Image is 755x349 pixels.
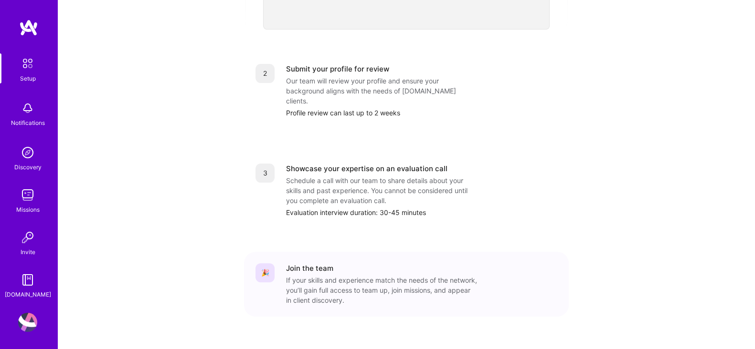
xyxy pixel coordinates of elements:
[11,118,45,128] div: Notifications
[19,19,38,36] img: logo
[5,289,51,299] div: [DOMAIN_NAME]
[20,73,36,83] div: Setup
[286,164,447,174] div: Showcase your expertise on an evaluation call
[18,270,37,289] img: guide book
[18,185,37,205] img: teamwork
[14,162,42,172] div: Discovery
[18,99,37,118] img: bell
[286,263,333,273] div: Join the team
[16,205,40,215] div: Missions
[18,53,38,73] img: setup
[16,313,40,332] a: User Avatar
[286,207,557,217] div: Evaluation interview duration: 30-45 minutes
[286,64,389,74] div: Submit your profile for review
[18,313,37,332] img: User Avatar
[255,64,275,83] div: 2
[18,143,37,162] img: discovery
[286,175,477,205] div: Schedule a call with our team to share details about your skills and past experience. You cannot ...
[286,275,477,305] div: If your skills and experience match the needs of the network, you’ll gain full access to team up,...
[286,108,557,118] div: Profile review can last up to 2 weeks
[255,164,275,183] div: 3
[18,228,37,247] img: Invite
[21,247,35,257] div: Invite
[255,263,275,282] div: 🎉
[286,76,477,106] div: Our team will review your profile and ensure your background aligns with the needs of [DOMAIN_NAM...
